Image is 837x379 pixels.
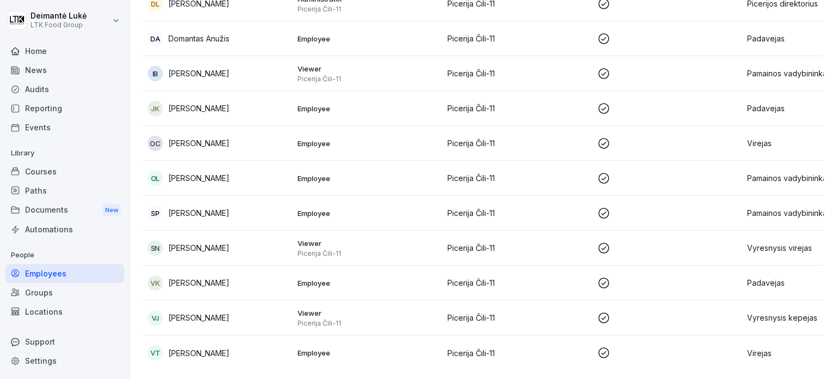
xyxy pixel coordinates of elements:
p: [PERSON_NAME] [168,312,229,323]
div: VK [148,275,163,291]
div: DA [148,31,163,46]
p: Picerija Čili-11 [447,68,589,79]
p: [PERSON_NAME] [168,277,229,288]
a: Audits [5,80,124,99]
p: Employee [298,139,439,148]
p: Employee [298,208,439,218]
p: [PERSON_NAME] [168,103,229,114]
p: [PERSON_NAME] [168,137,229,149]
p: [PERSON_NAME] [168,242,229,254]
div: SP [148,206,163,221]
a: News [5,61,124,80]
p: Deimantė Lukė [31,11,87,21]
p: [PERSON_NAME] [168,68,229,79]
div: IB [148,66,163,81]
div: OC [148,136,163,151]
div: SN [148,240,163,256]
p: Picerija Čili-11 [447,172,589,184]
p: Employee [298,278,439,288]
a: Events [5,118,124,137]
a: Paths [5,181,124,200]
p: Picerija Čili-11 [447,277,589,288]
p: Picerija Čili-11 [447,347,589,359]
a: Groups [5,283,124,302]
p: Library [5,145,124,162]
p: Picerija Čili-11 [298,5,439,14]
div: Documents [5,200,124,220]
div: VJ [148,310,163,326]
p: Viewer [298,64,439,74]
p: Picerija Čili-11 [447,312,589,323]
p: LTK Food Group [31,21,87,29]
p: Employee [298,348,439,358]
div: Support [5,332,124,351]
a: Locations [5,302,124,321]
p: Picerija Čili-11 [447,242,589,254]
p: Viewer [298,308,439,318]
div: JK [148,101,163,116]
p: Picerija Čili-11 [298,249,439,258]
p: Picerija Čili-11 [298,75,439,83]
a: Home [5,41,124,61]
div: VT [148,345,163,360]
a: Automations [5,220,124,239]
p: Employee [298,34,439,44]
p: Picerija Čili-11 [447,137,589,149]
p: Picerija Čili-11 [447,33,589,44]
a: Reporting [5,99,124,118]
p: Picerija Čili-11 [447,103,589,114]
p: Employee [298,173,439,183]
a: Settings [5,351,124,370]
a: DocumentsNew [5,200,124,220]
div: New [102,204,121,216]
p: Viewer [298,238,439,248]
a: Employees [5,264,124,283]
div: OL [148,171,163,186]
p: Picerija Čili-11 [447,207,589,219]
p: [PERSON_NAME] [168,172,229,184]
p: People [5,246,124,264]
p: Employee [298,104,439,113]
p: [PERSON_NAME] [168,207,229,219]
p: [PERSON_NAME] [168,347,229,359]
p: Picerija Čili-11 [298,319,439,328]
a: Courses [5,162,124,181]
p: Domantas Anužis [168,33,229,44]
